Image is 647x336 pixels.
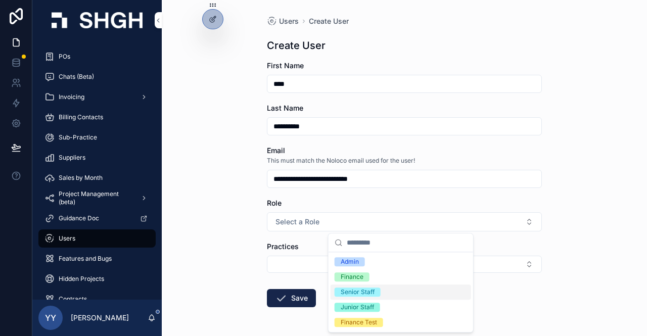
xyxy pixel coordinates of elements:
[38,149,156,167] a: Suppliers
[52,12,143,28] img: App logo
[59,113,103,121] span: Billing Contacts
[275,217,319,227] span: Select a Role
[59,295,87,303] span: Contracts
[38,108,156,126] a: Billing Contacts
[59,174,103,182] span: Sales by Month
[341,303,374,312] div: Junior Staff
[279,16,299,26] span: Users
[32,40,162,300] div: scrollable content
[38,169,156,187] a: Sales by Month
[38,290,156,308] a: Contracts
[267,242,299,251] span: Practices
[38,270,156,288] a: Hidden Projects
[329,252,473,332] div: Suggestions
[38,68,156,86] a: Chats (Beta)
[59,275,104,283] span: Hidden Projects
[38,189,156,207] a: Project Management (beta)
[59,154,85,162] span: Suppliers
[38,128,156,147] a: Sub-Practice
[59,133,97,141] span: Sub-Practice
[59,234,75,243] span: Users
[341,287,375,297] div: Senior Staff
[267,199,282,207] span: Role
[71,313,129,323] p: [PERSON_NAME]
[45,312,56,324] span: YY
[267,16,299,26] a: Users
[38,47,156,66] a: POs
[38,88,156,106] a: Invoicing
[341,318,377,327] div: Finance Test
[59,73,94,81] span: Chats (Beta)
[267,157,415,165] span: This must match the Noloco email used for the user!
[59,190,132,206] span: Project Management (beta)
[38,250,156,268] a: Features and Bugs
[59,255,112,263] span: Features and Bugs
[267,146,285,155] span: Email
[341,257,359,266] div: Admin
[267,38,326,53] h1: Create User
[38,229,156,248] a: Users
[59,93,84,101] span: Invoicing
[38,209,156,227] a: Guidance Doc
[309,16,349,26] a: Create User
[267,61,304,70] span: First Name
[267,256,542,273] button: Select Button
[267,104,303,112] span: Last Name
[341,272,363,281] div: Finance
[267,289,316,307] button: Save
[267,212,542,231] button: Select Button
[59,214,99,222] span: Guidance Doc
[59,53,70,61] span: POs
